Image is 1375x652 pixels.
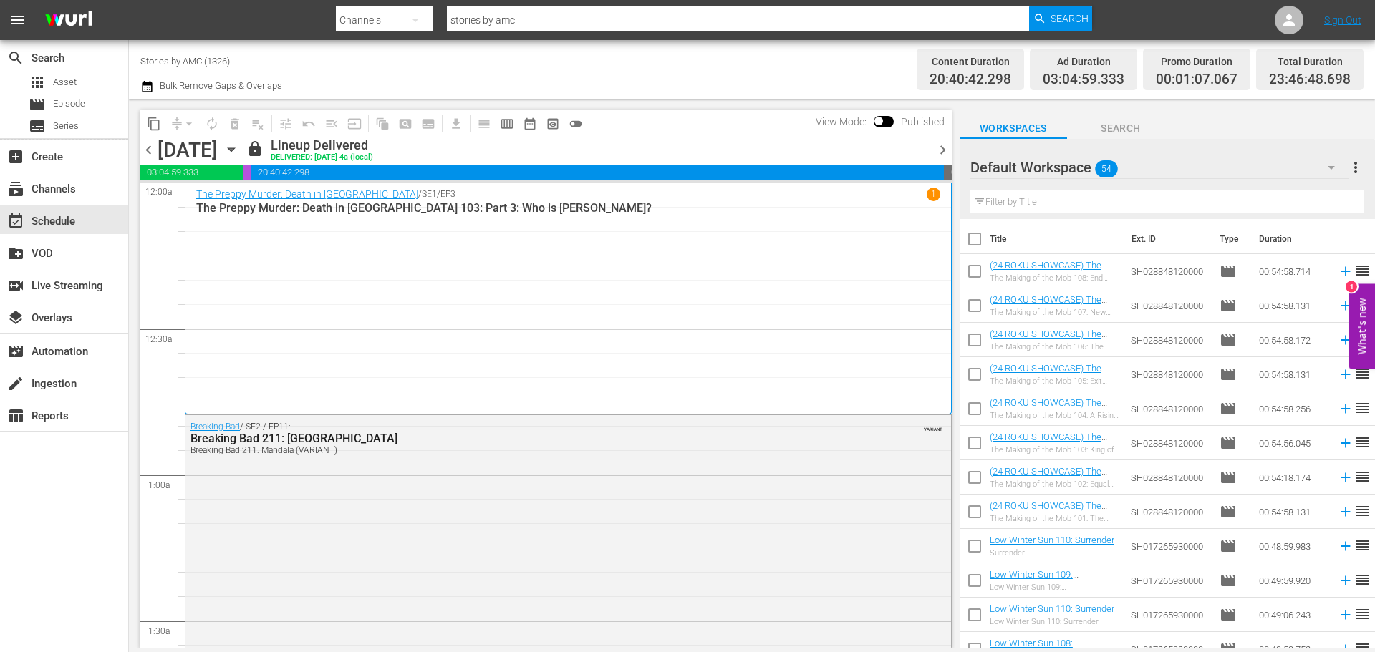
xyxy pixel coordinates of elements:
svg: Add to Schedule [1338,504,1354,520]
span: reorder [1354,262,1371,279]
button: Open Feedback Widget [1349,283,1375,369]
div: Surrender [990,548,1114,558]
span: 54 [1095,154,1118,184]
span: reorder [1354,502,1371,520]
svg: Add to Schedule [1338,469,1354,485]
span: VOD [7,245,24,262]
td: SH028848120000 [1125,357,1214,391]
td: 00:54:58.131 [1253,495,1332,529]
span: 23:46:48.698 [1269,72,1351,88]
span: 03:04:59.333 [1043,72,1124,88]
div: The Making of the Mob 107: New Frontiers [990,308,1119,317]
td: 00:54:58.131 [1253,288,1332,323]
div: / SE2 / EP11: [190,422,868,455]
td: SH028848120000 [1125,323,1214,357]
span: 03:04:59.333 [140,165,243,180]
td: 00:54:56.045 [1253,426,1332,460]
span: Reports [7,407,24,424]
span: Download as CSV [440,110,468,137]
span: Episode [1220,469,1237,486]
span: 24 hours Lineup View is OFF [564,112,587,135]
td: 00:54:58.131 [1253,357,1332,391]
div: The Making of the Mob 105: Exit Strategy [990,376,1119,386]
span: Episode [1220,537,1237,555]
td: 00:54:58.714 [1253,254,1332,288]
div: The Making of the Mob 103: King of [US_STATE] [990,445,1119,454]
th: Title [990,219,1124,259]
a: (24 ROKU SHOWCASE) The Making of the Mob 105: Exit Strategy ((24 ROKU SHOWCASE) The Making of the... [990,363,1116,427]
a: The Preppy Murder: Death in [GEOGRAPHIC_DATA] [196,188,418,200]
th: Ext. ID [1123,219,1210,259]
span: Episode [1220,366,1237,383]
span: Create Search Block [394,112,417,135]
span: VARIANT [924,420,942,432]
span: lock [246,140,264,157]
div: The Making of the Mob 108: End Game [990,273,1119,283]
svg: Add to Schedule [1338,538,1354,554]
td: 00:54:58.256 [1253,391,1332,426]
a: (24 ROKU SHOWCASE) The Making of the Mob 102: Equal Opportunity Gangster ((24 ROKU SHOWCASE) The ... [990,466,1118,541]
span: Series [29,117,46,135]
span: menu [9,11,26,29]
span: Day Calendar View [468,110,496,137]
button: Search [1029,6,1092,31]
div: Low Winter Sun 110: Surrender [990,617,1114,626]
a: (24 ROKU SHOWCASE) The Making of the Mob 103: King of [US_STATE] ((24 ROKU SHOWCASE) The Making o... [990,432,1116,496]
svg: Add to Schedule [1338,332,1354,348]
div: DELIVERED: [DATE] 4a (local) [271,153,373,162]
th: Duration [1250,219,1336,259]
span: Asset [29,74,46,91]
span: Week Calendar View [496,112,518,135]
span: Episode [1220,263,1237,280]
span: Asset [53,75,77,89]
span: Episode [1220,331,1237,349]
td: 00:54:58.172 [1253,323,1332,357]
a: (24 ROKU SHOWCASE) The Making of the Mob 101: The Education of [PERSON_NAME] ((24 ROKU SHOWCASE) ... [990,500,1111,575]
span: Series [53,119,79,133]
p: The Preppy Murder: Death in [GEOGRAPHIC_DATA] 103: Part 3: Who is [PERSON_NAME]? [196,201,940,215]
span: View Mode: [809,116,874,127]
div: Content Duration [930,52,1011,72]
div: Promo Duration [1156,52,1237,72]
div: Default Workspace [970,147,1349,188]
span: Episode [1220,434,1237,452]
span: Customize Events [269,110,297,137]
span: Month Calendar View [518,112,541,135]
td: 00:54:18.174 [1253,460,1332,495]
svg: Add to Schedule [1338,401,1354,417]
div: The Making of the Mob 106: The Mob At War [990,342,1119,351]
span: reorder [1354,537,1371,554]
div: Breaking Bad 211: [GEOGRAPHIC_DATA] [190,432,868,445]
td: SH028848120000 [1125,495,1214,529]
span: Search [7,49,24,67]
span: Published [894,116,952,127]
span: Episode [29,96,46,113]
td: 00:48:59.983 [1253,529,1332,563]
span: reorder [1354,571,1371,588]
a: Sign Out [1324,14,1361,26]
span: Episode [1220,572,1237,589]
img: ans4CAIJ8jUAAAAAAAAAAAAAAAAAAAAAAAAgQb4GAAAAAAAAAAAAAAAAAAAAAAAAJMjXAAAAAAAAAAAAAAAAAAAAAAAAgAT5G... [34,4,103,37]
span: calendar_view_week_outlined [500,117,514,131]
span: Bulk Remove Gaps & Overlaps [158,80,282,91]
p: / [418,189,422,199]
svg: Add to Schedule [1338,435,1354,451]
span: date_range_outlined [523,117,537,131]
span: switch_video [7,277,24,294]
td: SH017265930000 [1125,529,1214,563]
td: SH017265930000 [1125,563,1214,598]
td: SH028848120000 [1125,254,1214,288]
span: Schedule [7,213,24,230]
svg: Add to Schedule [1338,607,1354,623]
a: (24 ROKU SHOWCASE) The Making of the Mob 104: A Rising Threat ((24 ROKU SHOWCASE) The Making of t... [990,397,1119,451]
svg: Add to Schedule [1338,263,1354,279]
td: SH017265930000 [1125,598,1214,632]
div: The Making of the Mob 104: A Rising Threat [990,411,1119,420]
span: Select an event to delete [223,112,246,135]
span: toggle_off [569,117,583,131]
span: Episode [1220,297,1237,314]
span: Channels [7,180,24,198]
div: [DATE] [158,138,218,162]
span: Copy Lineup [143,112,165,135]
td: SH028848120000 [1125,460,1214,495]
